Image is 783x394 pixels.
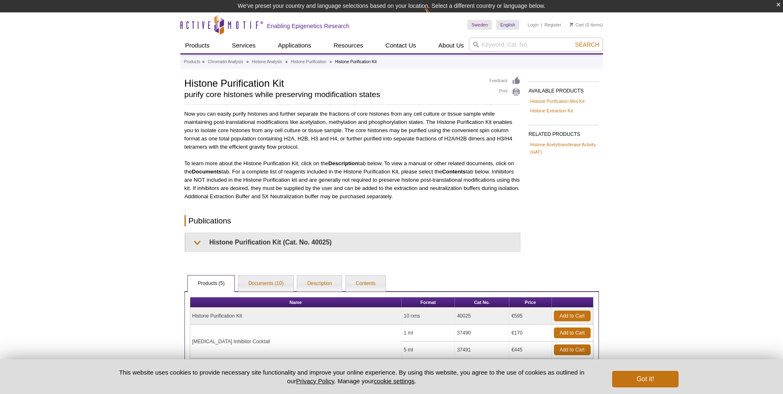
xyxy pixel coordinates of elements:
[530,97,584,105] a: Histone Purification Mini Kit
[190,325,402,358] td: [MEDICAL_DATA] Inhibitor Cocktail
[402,342,455,358] td: 5 ml
[433,38,469,53] a: About Us
[329,38,368,53] a: Resources
[529,81,599,96] h2: AVAILABLE PRODUCTS
[554,328,591,338] a: Add to Cart
[455,358,509,375] td: 37494
[402,297,455,308] th: Format
[188,275,234,292] a: Products (5)
[541,20,542,30] li: |
[455,325,509,342] td: 37490
[455,297,509,308] th: Cat No.
[285,59,288,64] li: »
[273,38,316,53] a: Applications
[554,344,591,355] a: Add to Cart
[544,22,561,28] a: Register
[469,38,603,52] input: Keyword, Cat. No.
[185,76,481,89] h1: Histone Purification Kit
[180,38,215,53] a: Products
[190,358,402,375] td: Deacetylase Inhibitor
[455,342,509,358] td: 37491
[424,6,446,26] img: Change Here
[467,20,492,30] a: Sweden
[575,41,599,48] span: Search
[509,342,551,358] td: €445
[509,325,551,342] td: €170
[496,20,519,30] a: English
[184,58,200,66] a: Products
[202,59,205,64] li: »
[185,91,481,98] h2: purify core histones while preserving modification states
[346,275,386,292] a: Contents
[509,297,551,308] th: Price
[570,20,603,30] li: (0 items)
[402,308,455,325] td: 10 rxns
[528,22,539,28] a: Login
[509,308,551,325] td: €595
[402,358,455,375] td: 5 ml
[297,275,342,292] a: Description
[227,38,261,53] a: Services
[252,58,282,66] a: Histone Analysis
[296,377,334,385] a: Privacy Policy
[570,22,584,28] a: Cart
[185,110,520,151] p: Now you can easily purify histones and further separate the fractions of core histones from any c...
[374,377,414,385] button: cookie settings
[402,325,455,342] td: 1 ml
[381,38,421,53] a: Contact Us
[570,22,573,26] img: Your Cart
[291,58,326,66] a: Histone Purification
[105,368,599,385] p: This website uses cookies to provide necessary site functionality and improve your online experie...
[328,160,358,166] strong: Description
[530,107,573,114] a: Histone Extraction Kit
[190,308,402,325] td: Histone Purification Kit
[329,59,332,64] li: »
[186,233,520,252] summary: Histone Purification Kit (Cat. No. 40025)
[190,297,402,308] th: Name
[490,88,520,97] a: Print
[208,58,243,66] a: Chromatin Analysis
[185,215,520,226] h2: Publications
[490,76,520,85] a: Feedback
[530,141,597,156] a: Histone Acetyltransferase Activity (HAT)
[239,275,293,292] a: Documents (10)
[246,59,249,64] li: »
[612,371,678,387] button: Got it!
[529,125,599,140] h2: RELATED PRODUCTS
[455,308,509,325] td: 40025
[509,358,551,375] td: €215
[267,22,350,30] h2: Enabling Epigenetics Research
[185,159,520,201] p: To learn more about the Histone Purification Kit, click on the tab below. To view a manual or oth...
[335,59,377,64] li: Histone Purification Kit
[554,311,591,321] a: Add to Cart
[192,169,222,175] strong: Documents
[572,41,601,48] button: Search
[442,169,466,175] strong: Contents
